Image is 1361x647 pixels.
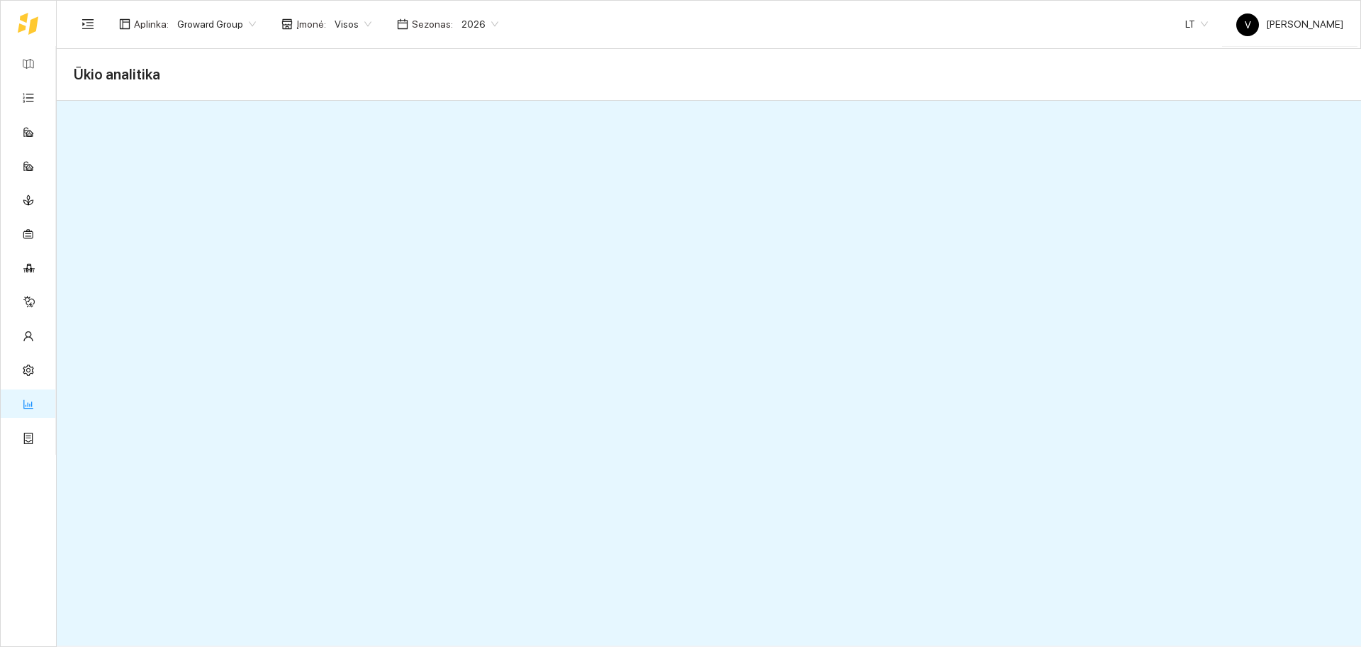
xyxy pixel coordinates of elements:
[397,18,408,30] span: calendar
[1245,13,1251,36] span: V
[461,13,498,35] span: 2026
[82,18,94,31] span: menu-unfold
[74,63,160,86] span: Ūkio analitika
[1236,18,1343,30] span: [PERSON_NAME]
[296,16,326,32] span: Įmonė :
[335,13,371,35] span: Visos
[1185,13,1208,35] span: LT
[74,10,102,38] button: menu-unfold
[134,16,169,32] span: Aplinka :
[119,18,130,30] span: layout
[177,13,256,35] span: Groward Group
[412,16,453,32] span: Sezonas :
[281,18,293,30] span: shop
